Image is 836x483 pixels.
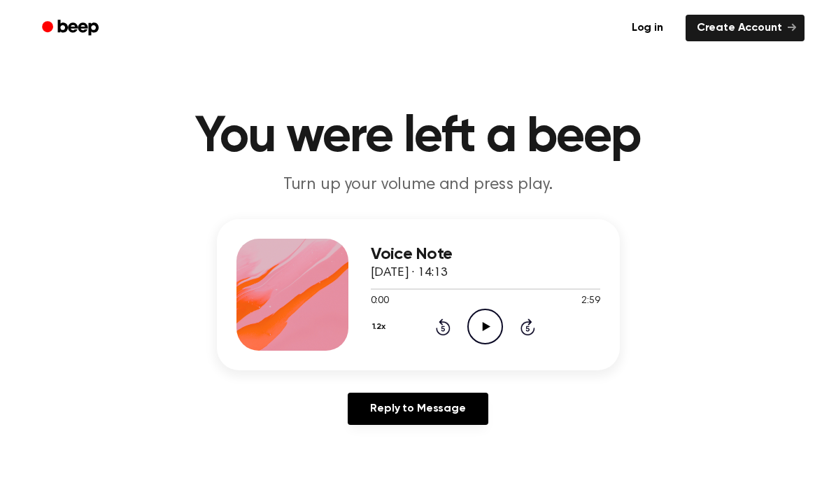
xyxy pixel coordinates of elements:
p: Turn up your volume and press play. [150,174,687,197]
span: 2:59 [581,294,600,309]
h3: Voice Note [371,245,600,264]
span: [DATE] · 14:13 [371,267,448,279]
a: Beep [32,15,111,42]
button: 1.2x [371,315,391,339]
a: Log in [618,12,677,44]
h1: You were left a beep [60,112,777,162]
a: Create Account [686,15,805,41]
a: Reply to Message [348,393,488,425]
span: 0:00 [371,294,389,309]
